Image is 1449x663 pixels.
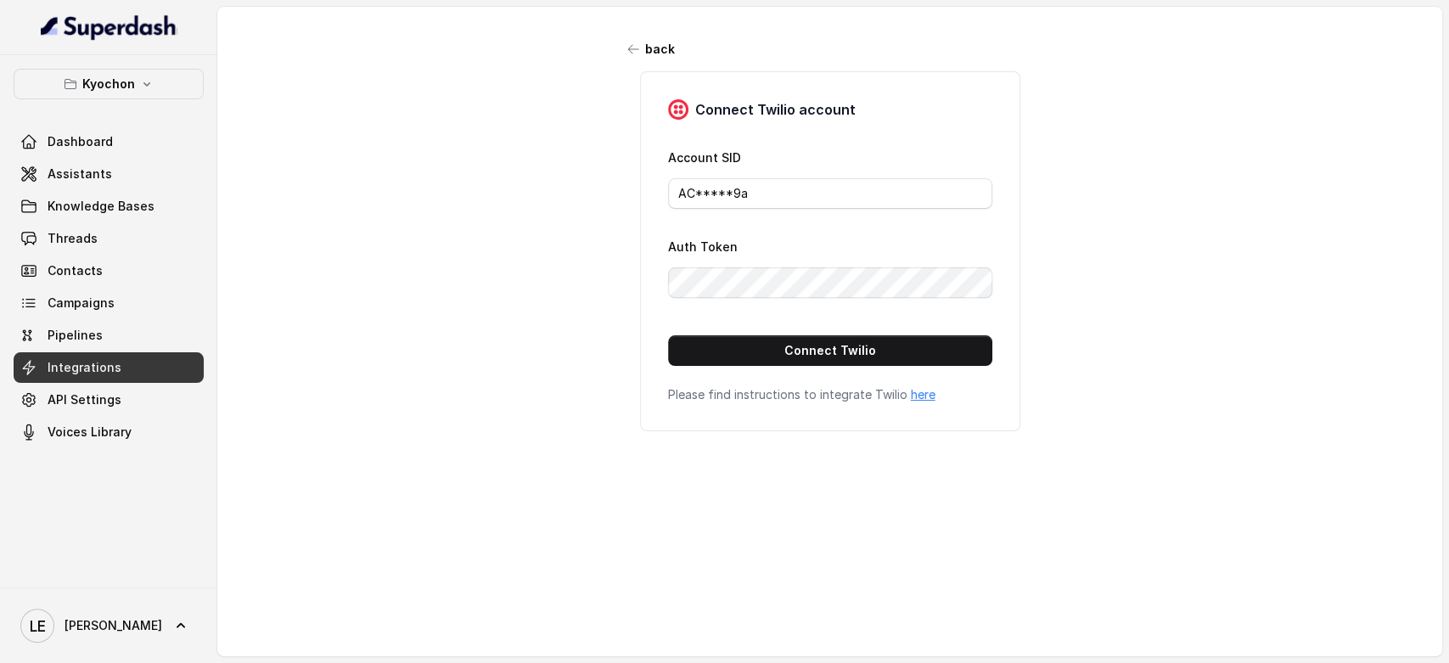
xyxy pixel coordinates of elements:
[65,617,162,634] span: [PERSON_NAME]
[48,391,121,408] span: API Settings
[48,230,98,247] span: Threads
[14,223,204,254] a: Threads
[14,352,204,383] a: Integrations
[14,69,204,99] button: Kyochon
[668,150,741,165] label: Account SID
[82,74,135,94] p: Kyochon
[668,99,688,120] img: twilio.7c09a4f4c219fa09ad352260b0a8157b.svg
[48,262,103,279] span: Contacts
[14,126,204,157] a: Dashboard
[14,159,204,189] a: Assistants
[48,327,103,344] span: Pipelines
[668,335,992,366] button: Connect Twilio
[48,295,115,312] span: Campaigns
[668,239,738,254] label: Auth Token
[618,34,685,65] button: back
[695,99,856,120] h3: Connect Twilio account
[48,424,132,441] span: Voices Library
[668,386,992,403] p: Please find instructions to integrate Twilio
[30,617,46,635] text: LE
[911,387,935,402] a: here
[14,256,204,286] a: Contacts
[48,133,113,150] span: Dashboard
[48,166,112,183] span: Assistants
[14,191,204,222] a: Knowledge Bases
[48,198,154,215] span: Knowledge Bases
[14,288,204,318] a: Campaigns
[14,602,204,649] a: [PERSON_NAME]
[14,385,204,415] a: API Settings
[14,417,204,447] a: Voices Library
[14,320,204,351] a: Pipelines
[48,359,121,376] span: Integrations
[41,14,177,41] img: light.svg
